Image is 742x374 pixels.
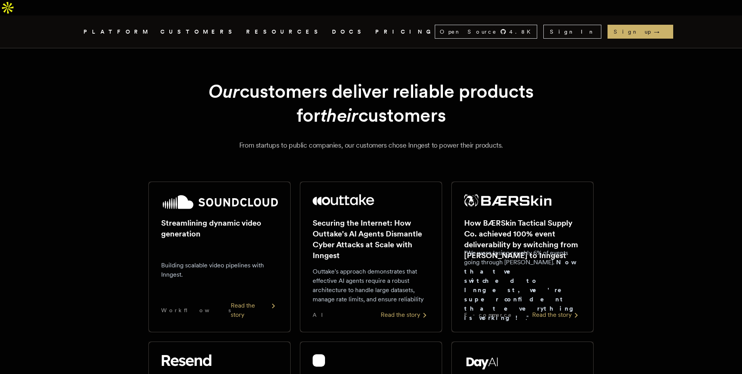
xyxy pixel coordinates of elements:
[160,27,237,37] a: CUSTOMERS
[509,28,535,36] span: 4.8 K
[381,310,429,320] div: Read the story
[300,182,442,332] a: Outtake logoSecuring the Internet: How Outtake's AI Agents Dismantle Cyber Attacks at Scale with ...
[161,218,278,239] h2: Streamlining dynamic video generation
[161,354,211,367] img: Resend
[440,28,497,36] span: Open Source
[451,182,594,332] a: BÆRSkin Tactical Supply Co. logoHow BÆRSkin Tactical Supply Co. achieved 100% event deliverabilit...
[375,27,435,37] a: PRICING
[167,79,575,127] h1: customers deliver reliable products for customers
[161,261,278,279] p: Building scalable video pipelines with Inngest.
[313,354,325,367] img: cubic
[231,301,278,320] div: Read the story
[464,218,581,261] h2: How BÆRSkin Tactical Supply Co. achieved 100% event deliverability by switching from [PERSON_NAME...
[313,267,429,304] p: Outtake's approach demonstrates that effective AI agents require a robust architecture to handle ...
[464,354,500,370] img: Day AI
[93,140,649,151] p: From startups to public companies, our customers chose Inngest to power their products.
[246,27,323,37] button: RESOURCES
[320,104,358,126] em: their
[332,27,366,37] a: DOCS
[161,194,278,210] img: SoundCloud
[83,27,151,37] button: PLATFORM
[208,80,240,102] em: Our
[464,194,551,207] img: BÆRSkin Tactical Supply Co.
[608,25,673,39] a: Sign up
[62,15,680,48] nav: Global
[543,25,601,39] a: Sign In
[313,218,429,261] h2: Securing the Internet: How Outtake's AI Agents Dismantle Cyber Attacks at Scale with Inngest
[148,182,291,332] a: SoundCloud logoStreamlining dynamic video generationBuilding scalable video pipelines with Innges...
[464,258,579,321] strong: Now that we switched to Inngest, we're super confident that everything is working!
[464,311,512,319] span: E-commerce
[313,194,374,205] img: Outtake
[313,311,330,319] span: AI
[161,306,231,314] span: Workflows
[654,28,667,36] span: →
[464,248,581,323] p: "We were losing roughly 6% of events going through [PERSON_NAME]. ."
[532,310,581,320] div: Read the story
